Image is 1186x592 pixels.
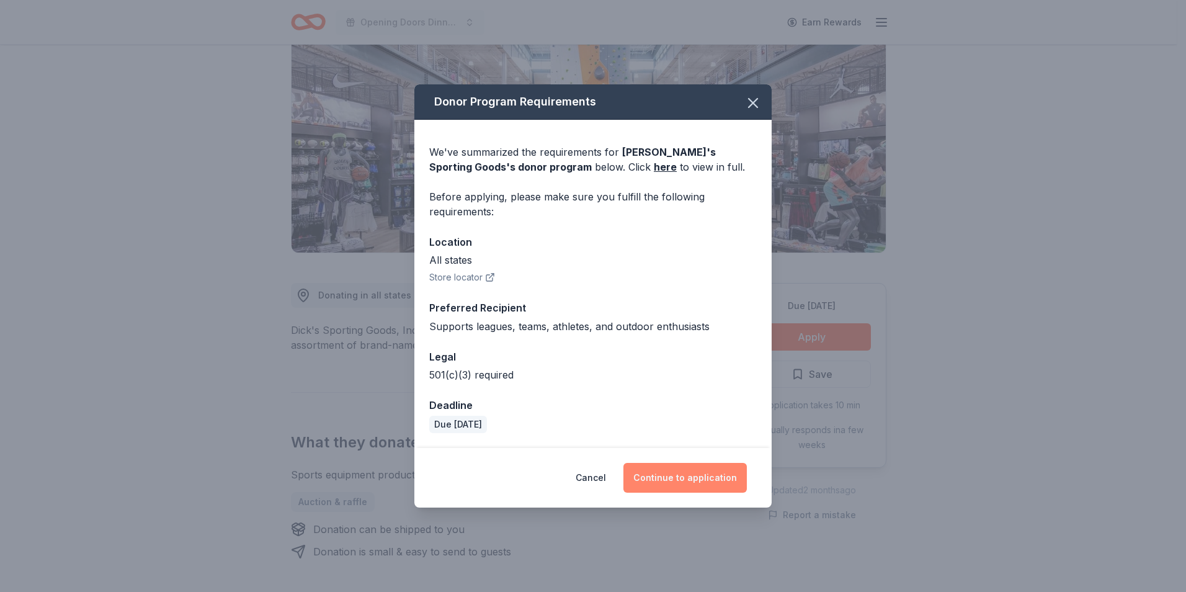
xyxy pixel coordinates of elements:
div: Deadline [429,397,757,413]
button: Cancel [576,463,606,493]
div: Legal [429,349,757,365]
div: Location [429,234,757,250]
div: Before applying, please make sure you fulfill the following requirements: [429,189,757,219]
div: Supports leagues, teams, athletes, and outdoor enthusiasts [429,319,757,334]
a: here [654,159,677,174]
div: All states [429,253,757,267]
button: Store locator [429,270,495,285]
div: Preferred Recipient [429,300,757,316]
div: Due [DATE] [429,416,487,433]
div: 501(c)(3) required [429,367,757,382]
button: Continue to application [623,463,747,493]
div: Donor Program Requirements [414,84,772,120]
div: We've summarized the requirements for below. Click to view in full. [429,145,757,174]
